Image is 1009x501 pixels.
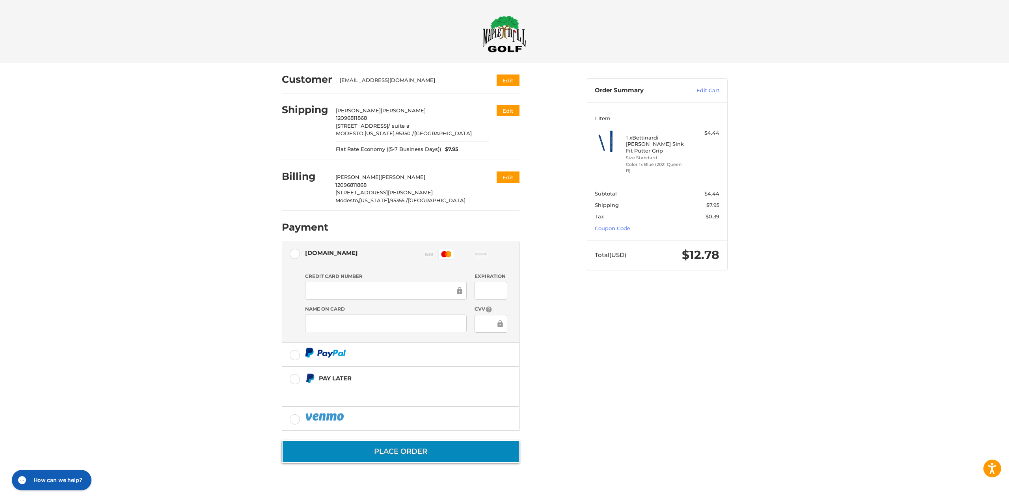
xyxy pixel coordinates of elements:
[595,190,617,197] span: Subtotal
[282,221,328,233] h2: Payment
[282,170,328,183] h2: Billing
[336,145,441,153] span: Flat Rate Economy ((5-7 Business Days))
[626,161,686,174] li: Color 1x Blue (2021 Queen B)
[305,273,467,280] label: Credit Card Number
[626,134,686,154] h4: 1 x Bettinardi [PERSON_NAME] Sink Fit Putter Grip
[475,305,507,313] label: CVV
[408,197,465,203] span: [GEOGRAPHIC_DATA]
[595,202,619,208] span: Shipping
[282,104,328,116] h2: Shipping
[390,197,408,203] span: 95355 /
[704,190,719,197] span: $4.44
[340,76,481,84] div: [EMAIL_ADDRESS][DOMAIN_NAME]
[359,197,390,203] span: [US_STATE],
[319,372,470,385] div: Pay Later
[365,130,396,136] span: [US_STATE],
[595,87,679,95] h3: Order Summary
[335,189,433,196] span: [STREET_ADDRESS][PERSON_NAME]
[688,129,719,137] div: $4.44
[497,105,519,116] button: Edit
[706,202,719,208] span: $7.95
[388,123,410,129] span: / suite a
[282,73,332,86] h2: Customer
[336,107,381,114] span: [PERSON_NAME]
[335,174,380,180] span: [PERSON_NAME]
[336,123,388,129] span: [STREET_ADDRESS]
[305,385,470,397] iframe: PayPal Message 1
[475,273,507,280] label: Expiration
[305,412,345,422] img: PayPal icon
[595,225,630,231] a: Coupon Code
[305,373,315,383] img: Pay Later icon
[381,107,426,114] span: [PERSON_NAME]
[414,130,472,136] span: [GEOGRAPHIC_DATA]
[441,145,458,153] span: $7.95
[595,251,626,259] span: Total (USD)
[380,174,425,180] span: [PERSON_NAME]
[595,115,719,121] h3: 1 Item
[396,130,414,136] span: 95350 /
[336,115,367,121] span: 12096811868
[335,182,367,188] span: 12096811868
[282,440,519,463] button: Place Order
[497,171,519,183] button: Edit
[595,213,604,220] span: Tax
[483,15,526,52] img: Maple Hill Golf
[497,74,519,86] button: Edit
[706,213,719,220] span: $0.39
[679,87,719,95] a: Edit Cart
[305,305,467,313] label: Name on Card
[336,130,365,136] span: MODESTO,
[8,467,94,493] iframe: Gorgias live chat messenger
[626,155,686,161] li: Size Standard
[682,248,719,262] span: $12.78
[335,197,359,203] span: Modesto,
[305,246,358,259] div: [DOMAIN_NAME]
[305,348,346,358] img: PayPal icon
